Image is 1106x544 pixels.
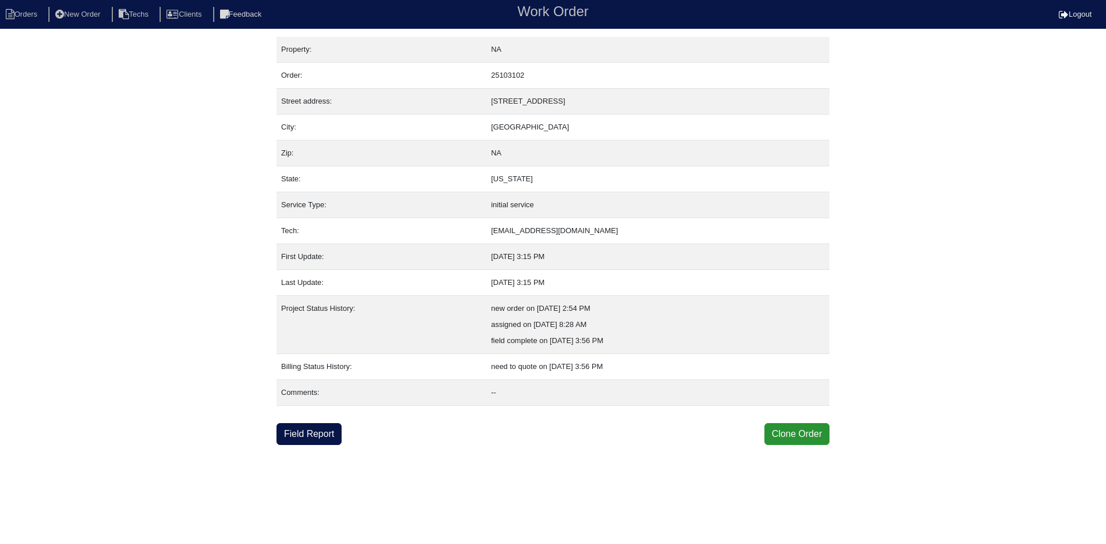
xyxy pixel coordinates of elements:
li: Feedback [213,7,271,22]
td: NA [486,140,829,166]
td: NA [486,37,829,63]
td: [EMAIL_ADDRESS][DOMAIN_NAME] [486,218,829,244]
li: Techs [112,7,158,22]
td: Comments: [276,380,486,406]
td: City: [276,115,486,140]
td: Project Status History: [276,296,486,354]
li: New Order [48,7,109,22]
td: Street address: [276,89,486,115]
td: [DATE] 3:15 PM [486,270,829,296]
td: [US_STATE] [486,166,829,192]
div: field complete on [DATE] 3:56 PM [491,333,825,349]
td: [DATE] 3:15 PM [486,244,829,270]
td: Zip: [276,140,486,166]
a: Logout [1059,10,1092,18]
td: 25103102 [486,63,829,89]
td: -- [486,380,829,406]
td: initial service [486,192,829,218]
td: State: [276,166,486,192]
div: need to quote on [DATE] 3:56 PM [491,359,825,375]
td: Property: [276,37,486,63]
div: assigned on [DATE] 8:28 AM [491,317,825,333]
td: Tech: [276,218,486,244]
a: Clients [160,10,211,18]
td: Service Type: [276,192,486,218]
td: [STREET_ADDRESS] [486,89,829,115]
div: new order on [DATE] 2:54 PM [491,300,825,317]
td: Order: [276,63,486,89]
a: New Order [48,10,109,18]
td: Billing Status History: [276,354,486,380]
button: Clone Order [764,423,829,445]
td: First Update: [276,244,486,270]
li: Clients [160,7,211,22]
td: Last Update: [276,270,486,296]
td: [GEOGRAPHIC_DATA] [486,115,829,140]
a: Techs [112,10,158,18]
a: Field Report [276,423,342,445]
